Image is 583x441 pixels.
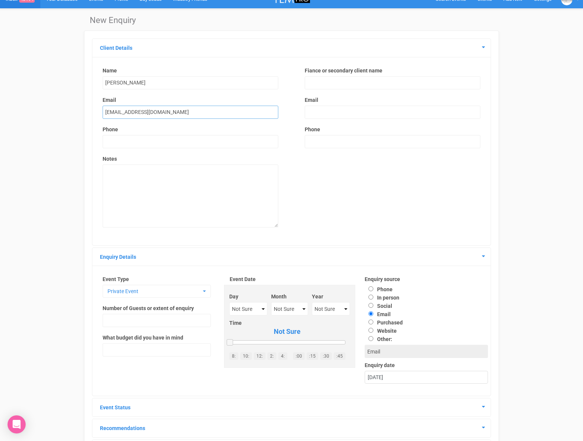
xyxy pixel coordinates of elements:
[305,126,320,133] label: Phone
[229,327,345,337] span: Not Sure
[365,371,488,384] div: [DATE]
[365,335,482,343] label: Other:
[90,16,493,25] h1: New Enquiry
[103,304,194,312] label: Number of Guests or extent of enquiry
[240,352,252,360] a: 10:
[365,320,403,326] label: Purchased
[365,303,392,309] label: Social
[229,352,238,360] a: 8:
[305,96,480,104] label: Email
[267,352,276,360] a: 2:
[100,425,145,431] a: Recommendations
[368,303,373,308] input: Social
[365,275,488,283] label: Enquiry source
[293,352,305,360] a: :00
[368,336,373,341] input: Other:
[100,254,136,260] a: Enquiry Details
[103,334,183,341] label: What budget did you have in mind
[100,404,130,410] a: Event Status
[365,295,399,301] label: In person
[368,320,373,324] input: Purchased
[103,96,278,104] label: Email
[103,275,211,283] label: Event Type
[103,67,278,74] label: Name
[8,415,26,433] div: Open Intercom Messenger
[100,45,132,51] a: Client Details
[368,286,373,291] input: Phone
[307,352,318,360] a: :15
[103,285,211,298] button: Private Event
[365,311,391,317] label: Email
[312,293,350,300] label: Year
[229,319,345,327] label: Time
[365,361,488,369] label: Enquiry date
[368,295,373,300] input: In person
[229,293,267,300] label: Day
[230,275,349,283] label: Event Date
[320,352,332,360] a: :30
[271,293,308,300] label: Month
[334,352,345,360] a: :45
[278,352,287,360] a: 4:
[254,352,265,360] a: 12:
[365,286,393,292] label: Phone
[368,311,373,316] input: Email
[103,126,118,133] label: Phone
[103,155,278,163] label: Notes
[107,287,201,295] span: Private Event
[368,328,373,333] input: Website
[305,67,480,74] label: Fiance or secondary client name
[365,328,397,334] label: Website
